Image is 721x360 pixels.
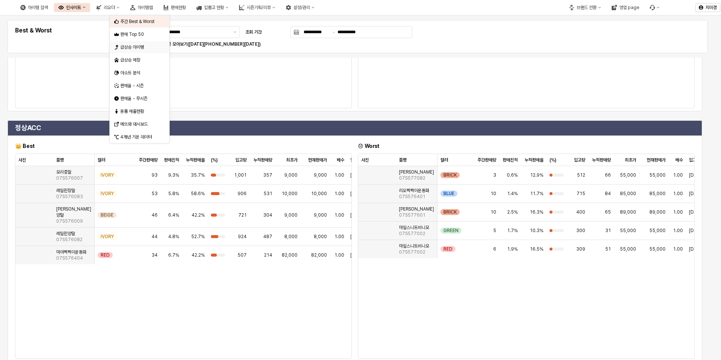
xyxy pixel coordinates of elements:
[503,157,518,163] span: 판매진척
[605,172,611,178] span: 66
[56,194,83,200] span: 07S576083
[695,3,720,12] button: 지미경
[120,95,160,102] div: 판매율 - 무시즌
[334,234,344,240] span: 1.00
[186,157,205,163] span: 누적판매율
[477,157,496,163] span: 주간판매량
[491,209,496,215] span: 10
[649,246,666,252] span: 55,000
[56,175,83,181] span: 07S576007
[399,169,434,175] span: [PERSON_NAME]
[565,3,606,12] button: 브랜드 전환
[168,234,179,240] span: 4.8%
[16,3,52,12] button: 아이템 검색
[120,70,160,76] div: 아소트 분석
[238,252,247,258] span: 507
[577,191,585,197] span: 715
[101,234,114,240] span: IVORY
[159,3,190,12] div: 판매현황
[620,191,636,197] span: 85,000
[443,246,453,252] span: RED
[281,3,319,12] button: 설정/관리
[673,209,683,215] span: 1.00
[649,228,666,234] span: 55,000
[308,157,327,163] span: 현재판매가
[54,3,90,12] button: 인사이트
[649,191,666,197] span: 85,000
[168,212,179,218] span: 6.4%
[264,252,272,258] span: 214
[399,188,429,194] span: 리오삑삑이운동화
[192,3,233,12] div: 입출고 현황
[549,157,556,163] span: (%)
[358,143,695,149] h6: 😞 Worst
[152,191,158,197] span: 53
[126,3,157,12] div: 아이템맵
[56,249,86,255] span: 마야삑삑이운동화
[530,172,543,178] span: 12.9%
[620,172,636,178] span: 55,000
[101,172,114,178] span: IVORY
[649,172,666,178] span: 55,000
[264,191,272,197] span: 531
[56,231,75,237] span: 레일린양말
[98,157,105,163] span: 컬러
[525,157,543,163] span: 누적판매율
[399,249,425,255] span: 07S577002
[507,246,518,252] span: 1.9%
[577,172,585,178] span: 512
[673,191,683,197] span: 1.00
[120,121,160,127] div: 에뜨와 대시보드
[101,191,114,197] span: IVORY
[56,218,83,224] span: 07S576009
[282,191,298,197] span: 10,000
[138,5,153,10] div: 아이템맵
[191,191,205,197] span: 58.6%
[110,15,169,143] div: Select an option
[314,172,327,178] span: 9,000
[530,191,543,197] span: 11.7%
[619,5,639,10] div: 영업 page
[399,206,434,212] span: [PERSON_NAME]
[507,191,518,197] span: 1.4%
[443,191,454,197] span: BLUE
[92,3,124,12] button: 리오더
[576,209,585,215] span: 400
[673,228,683,234] span: 1.00
[350,234,365,240] span: [DATE]
[139,157,158,163] span: 주간판매량
[28,5,48,10] div: 아이템 검색
[101,212,114,218] span: BEIGE
[337,157,344,163] span: 배수
[673,172,683,178] span: 1.00
[238,234,247,240] span: 924
[493,246,496,252] span: 6
[443,228,459,234] span: GREEN
[263,234,272,240] span: 487
[293,5,310,10] div: 설정/관리
[120,83,160,89] div: 판매율 - 시즌
[104,5,115,10] div: 리오더
[605,191,611,197] span: 84
[689,172,704,178] span: [DATE]
[238,191,247,197] span: 906
[284,172,298,178] span: 9,000
[507,172,518,178] span: 0.6%
[530,209,543,215] span: 16.3%
[607,3,644,12] button: 영업 page
[399,194,425,200] span: 07S576401
[263,172,272,178] span: 357
[399,225,429,231] span: 마일스니트비니모
[152,252,158,258] span: 34
[120,44,160,50] div: 급상승 아이템
[689,246,704,252] span: [DATE]
[350,191,365,197] span: [DATE]
[399,243,429,249] span: 마일스니트비니모
[234,172,247,178] span: 1,001
[56,188,75,194] span: 레일린장말
[689,228,704,234] span: [DATE]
